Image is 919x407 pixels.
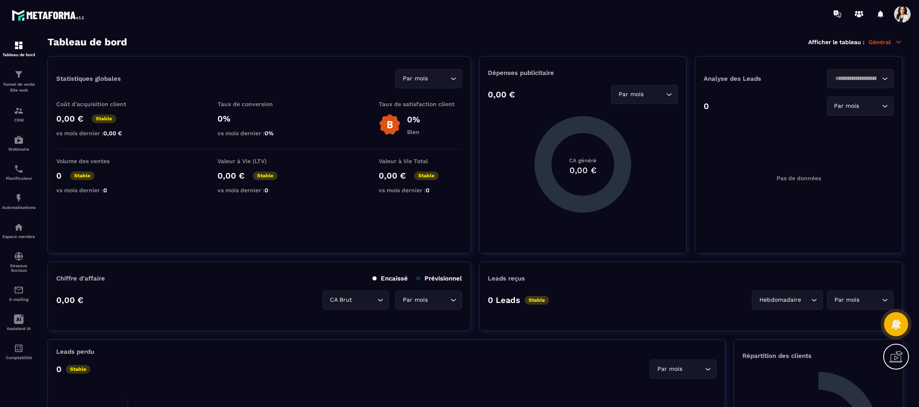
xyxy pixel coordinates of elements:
span: Par mois [832,102,861,111]
p: Statistiques globales [56,75,121,82]
a: social-networksocial-networkRéseaux Sociaux [2,245,35,279]
span: 0,00 € [103,130,122,136]
img: automations [14,135,24,145]
p: vs mois dernier : [217,187,301,194]
p: Bien [407,129,420,135]
a: automationsautomationsAutomatisations [2,187,35,216]
a: automationsautomationsWebinaire [2,129,35,158]
a: Assistant IA [2,308,35,337]
span: Hebdomadaire [757,295,803,305]
input: Search for option [684,365,703,374]
p: Taux de conversion [217,101,301,107]
p: Stable [414,171,439,180]
p: Volume des ventes [56,158,140,164]
img: automations [14,222,24,232]
span: 0 [265,187,268,194]
p: Stable [66,365,90,374]
p: 0 [56,171,62,181]
img: b-badge-o.b3b20ee6.svg [379,114,401,136]
img: email [14,285,24,295]
p: vs mois dernier : [56,187,140,194]
p: CRM [2,118,35,122]
a: formationformationTableau de bord [2,34,35,63]
p: 0,00 € [217,171,245,181]
p: E-mailing [2,297,35,302]
p: Stable [70,171,95,180]
input: Search for option [430,74,448,83]
div: Search for option [752,290,823,310]
p: 0% [407,114,420,124]
p: 0 Leads [488,295,520,305]
p: Analyse des Leads [704,75,799,82]
div: Search for option [395,290,462,310]
p: Stable [524,296,549,305]
p: Planificateur [2,176,35,181]
p: Réseaux Sociaux [2,263,35,273]
p: 0 [56,364,62,374]
input: Search for option [832,74,880,83]
div: Search for option [395,69,462,88]
a: schedulerschedulerPlanificateur [2,158,35,187]
p: vs mois dernier : [217,130,301,136]
a: emailemailE-mailing [2,279,35,308]
div: Search for option [650,360,717,379]
img: formation [14,69,24,79]
a: formationformationTunnel de vente Site web [2,63,35,99]
p: 0,00 € [56,114,83,124]
p: Encaissé [372,275,408,282]
p: Assistant IA [2,326,35,331]
div: Search for option [827,97,894,116]
input: Search for option [861,102,880,111]
p: Dépenses publicitaire [488,69,678,77]
p: 0,00 € [379,171,406,181]
span: Par mois [832,295,861,305]
a: automationsautomationsEspace membre [2,216,35,245]
p: 0,00 € [488,89,515,99]
p: Prévisionnel [416,275,462,282]
div: Search for option [322,290,389,310]
img: logo [12,7,87,23]
span: Par mois [655,365,684,374]
p: Espace membre [2,234,35,239]
img: formation [14,106,24,116]
input: Search for option [645,90,664,99]
p: Taux de satisfaction client [379,101,462,107]
p: Comptabilité [2,355,35,360]
p: 0% [217,114,301,124]
p: Stable [92,114,116,123]
span: Par mois [401,295,430,305]
h3: Tableau de bord [47,36,127,48]
div: Search for option [827,69,894,88]
p: 0 [704,101,709,111]
img: social-network [14,251,24,261]
img: formation [14,40,24,50]
input: Search for option [354,295,375,305]
span: 0% [265,130,274,136]
p: 0,00 € [56,295,83,305]
p: Tunnel de vente Site web [2,82,35,93]
a: formationformationCRM [2,99,35,129]
p: Leads perdu [56,348,94,355]
p: Chiffre d’affaire [56,275,105,282]
img: accountant [14,343,24,353]
img: scheduler [14,164,24,174]
p: Valeur à Vie Total [379,158,462,164]
p: Coût d'acquisition client [56,101,140,107]
p: Afficher le tableau : [808,39,864,45]
input: Search for option [803,295,809,305]
span: CA Brut [328,295,354,305]
input: Search for option [861,295,880,305]
p: Général [869,38,902,46]
p: Valeur à Vie (LTV) [217,158,301,164]
span: Par mois [617,90,645,99]
span: Par mois [401,74,430,83]
p: Leads reçus [488,275,525,282]
p: Automatisations [2,205,35,210]
p: Tableau de bord [2,52,35,57]
span: 0 [103,187,107,194]
input: Search for option [430,295,448,305]
div: Search for option [611,85,678,104]
img: automations [14,193,24,203]
p: Pas de données [777,175,821,181]
a: accountantaccountantComptabilité [2,337,35,366]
